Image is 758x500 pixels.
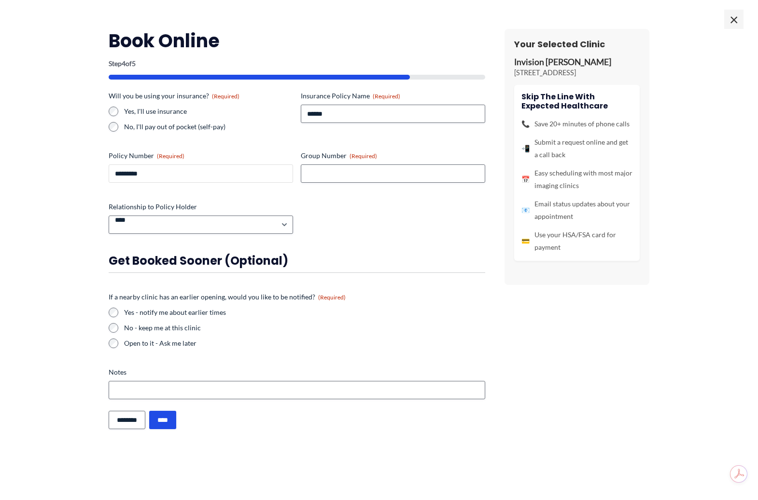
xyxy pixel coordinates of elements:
span: 📅 [521,173,530,186]
p: Invision [PERSON_NAME] [514,57,640,68]
span: 💳 [521,235,530,247]
label: Relationship to Policy Holder [109,202,293,212]
h2: Book Online [109,29,485,53]
span: 5 [132,59,136,68]
label: No, I'll pay out of pocket (self-pay) [124,122,293,132]
span: (Required) [318,294,346,301]
p: Step of [109,60,485,67]
span: 4 [122,59,126,68]
legend: If a nearby clinic has an earlier opening, would you like to be notified? [109,292,346,302]
h3: Get booked sooner (optional) [109,253,485,268]
legend: Will you be using your insurance? [109,91,239,101]
li: Submit a request online and get a call back [521,136,632,161]
li: Email status updates about your appointment [521,198,632,223]
label: Yes - notify me about earlier times [124,308,485,317]
h3: Your Selected Clinic [514,39,640,50]
span: × [724,10,744,29]
span: 📞 [521,118,530,130]
span: (Required) [373,93,400,100]
label: Group Number [301,151,485,161]
span: (Required) [212,93,239,100]
span: (Required) [157,152,184,160]
label: Policy Number [109,151,293,161]
li: Save 20+ minutes of phone calls [521,118,632,130]
label: Yes, I'll use insurance [124,107,293,116]
li: Use your HSA/FSA card for payment [521,229,632,254]
label: Open to it - Ask me later [124,338,485,348]
label: Insurance Policy Name [301,91,485,101]
h4: Skip the line with Expected Healthcare [521,92,632,110]
label: No - keep me at this clinic [124,323,485,333]
span: (Required) [350,152,377,160]
span: 📲 [521,142,530,155]
label: Notes [109,367,485,377]
span: 📧 [521,204,530,216]
li: Easy scheduling with most major imaging clinics [521,167,632,192]
p: [STREET_ADDRESS] [514,68,640,78]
